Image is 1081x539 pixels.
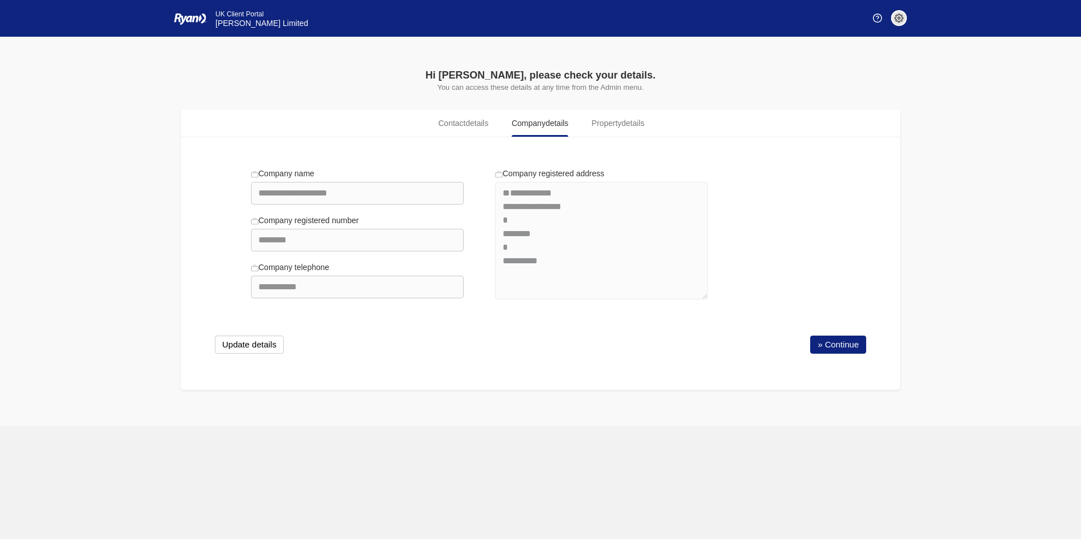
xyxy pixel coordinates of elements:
span: Contact [438,118,488,129]
img: settings [894,14,903,23]
p: You can access these details at any time from the Admin menu. [303,83,778,92]
div: Hi [PERSON_NAME], please check your details. [303,68,778,83]
label: Company telephone [251,262,329,273]
a: Contactdetails [429,110,498,137]
label: Company registered address [495,168,604,180]
span: [PERSON_NAME] Limited [215,19,308,28]
a: Propertydetails [582,110,654,137]
span: Company [512,118,568,129]
span: details [621,119,644,128]
button: Update details [215,336,284,354]
span: UK Client Portal [215,10,263,18]
span: Property [591,118,644,129]
label: Company registered number [251,215,358,227]
img: Help [873,14,882,23]
span: details [546,119,568,128]
a: » Continue [810,336,866,354]
span: details [466,119,488,128]
a: Companydetails [502,110,578,137]
label: Company name [251,168,314,180]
